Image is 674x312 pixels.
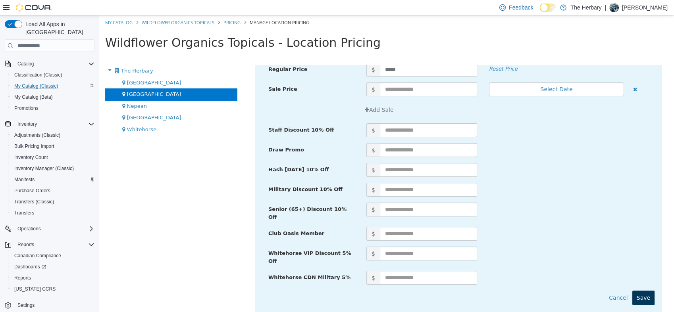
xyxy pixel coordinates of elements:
span: $ [267,108,281,122]
button: Inventory [14,119,40,129]
span: Hash [DATE] 10% Off [169,151,229,157]
span: Catalog [14,59,94,69]
a: Dashboards [11,262,49,272]
button: Cancel [505,275,533,290]
span: Operations [17,226,41,232]
span: Classification (Classic) [11,70,94,80]
a: Manifests [11,175,38,184]
span: My Catalog (Classic) [14,83,58,89]
span: $ [267,47,281,61]
span: Staff Discount 10% Off [169,111,235,117]
span: Reports [11,273,94,283]
span: Washington CCRS [11,284,94,294]
button: Reports [14,240,37,249]
button: Save [533,275,555,290]
a: Pricing [124,4,141,10]
span: Transfers (Classic) [14,199,54,205]
button: Transfers (Classic) [8,196,98,207]
p: The Herbary [570,3,601,12]
span: Promotions [14,105,39,111]
a: Bulk Pricing Import [11,142,58,151]
span: $ [267,187,281,201]
span: Transfers [14,210,34,216]
span: Whitehorse [28,111,57,117]
span: Whitehorse VIP Discount 5% Off [169,235,252,249]
span: Bulk Pricing Import [14,143,54,149]
a: Settings [14,301,38,310]
a: Purchase Orders [11,186,54,195]
button: Operations [14,224,44,234]
a: My Catalog (Beta) [11,92,56,102]
span: Inventory Manager (Classic) [14,165,74,172]
span: Whitehorse CDN Military 5% [169,259,251,265]
a: Transfers [11,208,37,218]
button: Inventory Manager (Classic) [8,163,98,174]
button: Manifests [8,174,98,185]
button: Reports [2,239,98,250]
span: $ [267,255,281,269]
span: Inventory Count [11,153,94,162]
a: Inventory Count [11,153,51,162]
span: My Catalog (Beta) [14,94,53,100]
button: My Catalog (Beta) [8,92,98,103]
a: Adjustments (Classic) [11,130,64,140]
span: Manifests [11,175,94,184]
span: Inventory [17,121,37,127]
button: [US_STATE] CCRS [8,283,98,295]
span: Purchase Orders [14,188,50,194]
span: Settings [14,300,94,310]
span: Reports [17,241,34,248]
span: Manage Location Pricing [150,4,210,10]
span: Bulk Pricing Import [11,142,94,151]
button: Purchase Orders [8,185,98,196]
span: $ [267,211,281,225]
button: Adjustments (Classic) [8,130,98,141]
span: Dashboards [11,262,94,272]
span: [GEOGRAPHIC_DATA] [28,99,82,105]
span: Classification (Classic) [14,72,62,78]
em: Reset Price [390,50,418,56]
span: Settings [17,302,35,308]
span: Inventory Count [14,154,48,161]
button: Promotions [8,103,98,114]
button: Inventory [2,119,98,130]
p: | [605,3,606,12]
button: Reports [8,272,98,283]
span: Canadian Compliance [11,251,94,260]
span: Adjustments (Classic) [14,132,60,138]
span: Sale Price [169,71,198,77]
span: Dashboards [14,264,46,270]
button: My Catalog (Classic) [8,80,98,92]
span: Promotions [11,103,94,113]
span: $ [267,67,281,81]
span: Inventory Manager (Classic) [11,164,94,173]
span: $ [267,167,281,181]
span: Feedback [509,4,533,11]
button: Catalog [14,59,37,69]
span: Nepean [28,88,48,94]
span: Club Oasis Member [169,215,225,221]
a: My Catalog [6,4,33,10]
span: Manifests [14,176,35,183]
span: Draw Promo [169,131,205,137]
button: Catalog [2,58,98,69]
a: My Catalog (Classic) [11,81,62,91]
span: $ [267,147,281,161]
span: Transfers [11,208,94,218]
span: Military Discount 10% Off [169,171,243,177]
p: [PERSON_NAME] [622,3,668,12]
a: Inventory Manager (Classic) [11,164,77,173]
div: Brandon Eddie [609,3,619,12]
a: Canadian Compliance [11,251,64,260]
span: Load All Apps in [GEOGRAPHIC_DATA] [22,20,94,36]
img: Cova [16,4,52,11]
input: Dark Mode [539,4,556,12]
span: Reports [14,240,94,249]
button: Inventory Count [8,152,98,163]
span: Regular Price [169,51,208,57]
a: Dashboards [8,261,98,272]
a: Wildflower Organics Topicals [42,4,115,10]
span: Reports [14,275,31,281]
span: Wildflower Organics Topicals - Location Pricing [6,20,281,34]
